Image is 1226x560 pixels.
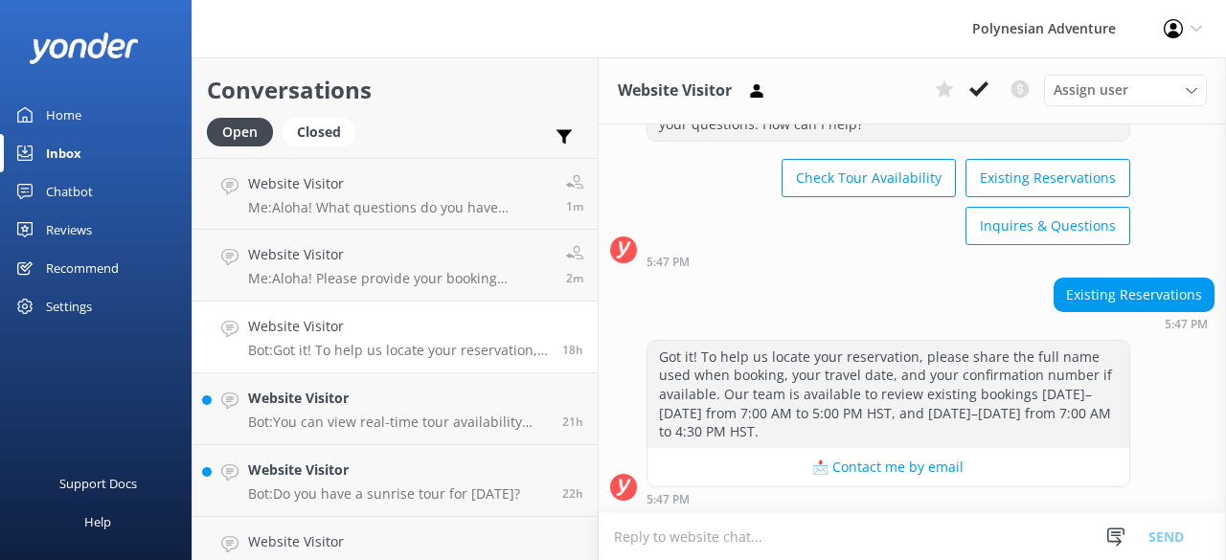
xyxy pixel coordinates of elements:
[193,373,598,445] a: Website VisitorBot:You can view real-time tour availability and book your Polynesian Adventure on...
[29,33,139,64] img: yonder-white-logo.png
[248,270,552,287] p: Me: Aloha! Please provide your booking number so that we can look up your reservation.
[647,341,1129,448] div: Got it! To help us locate your reservation, please share the full name used when booking, your tr...
[46,211,92,249] div: Reviews
[248,199,552,216] p: Me: Aloha! What questions do you have regarding your reservation? To better assist you please pro...
[248,485,520,503] p: Bot: Do you have a sunrise tour for [DATE]?
[1055,279,1214,311] div: Existing Reservations
[59,464,137,503] div: Support Docs
[46,249,119,287] div: Recommend
[248,459,520,481] h4: Website Visitor
[647,255,1130,268] div: Sep 23 2025 05:47pm (UTC -10:00) Pacific/Honolulu
[782,159,956,197] button: Check Tour Availability
[46,96,81,134] div: Home
[566,270,583,286] span: Sep 24 2025 12:09pm (UTC -10:00) Pacific/Honolulu
[1044,75,1207,105] div: Assign User
[193,302,598,373] a: Website VisitorBot:Got it! To help us locate your reservation, please share the full name used wh...
[965,207,1130,245] button: Inquires & Questions
[248,414,548,431] p: Bot: You can view real-time tour availability and book your Polynesian Adventure online at [URL][...
[1054,79,1128,101] span: Assign user
[562,485,583,502] span: Sep 23 2025 01:31pm (UTC -10:00) Pacific/Honolulu
[46,287,92,325] div: Settings
[647,494,690,505] strong: 5:47 PM
[248,244,552,265] h4: Website Visitor
[193,230,598,302] a: Website VisitorMe:Aloha! Please provide your booking number so that we can look up your reservati...
[647,448,1129,486] button: 📩 Contact me by email
[965,159,1130,197] button: Existing Reservations
[1054,317,1215,330] div: Sep 23 2025 05:47pm (UTC -10:00) Pacific/Honolulu
[193,445,598,517] a: Website VisitorBot:Do you have a sunrise tour for [DATE]?22h
[562,342,583,358] span: Sep 23 2025 05:47pm (UTC -10:00) Pacific/Honolulu
[618,78,732,103] h3: Website Visitor
[283,121,365,142] a: Closed
[46,172,93,211] div: Chatbot
[647,492,1130,505] div: Sep 23 2025 05:47pm (UTC -10:00) Pacific/Honolulu
[84,503,111,541] div: Help
[566,198,583,214] span: Sep 24 2025 12:09pm (UTC -10:00) Pacific/Honolulu
[207,118,273,146] div: Open
[207,72,583,108] h2: Conversations
[248,388,548,409] h4: Website Visitor
[248,342,548,359] p: Bot: Got it! To help us locate your reservation, please share the full name used when booking, yo...
[207,121,283,142] a: Open
[193,158,598,230] a: Website VisitorMe:Aloha! What questions do you have regarding your reservation? To better assist ...
[562,414,583,430] span: Sep 23 2025 02:20pm (UTC -10:00) Pacific/Honolulu
[647,257,690,268] strong: 5:47 PM
[46,134,81,172] div: Inbox
[248,316,548,337] h4: Website Visitor
[283,118,355,146] div: Closed
[248,531,556,552] h4: Website Visitor
[1165,319,1208,330] strong: 5:47 PM
[248,173,552,194] h4: Website Visitor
